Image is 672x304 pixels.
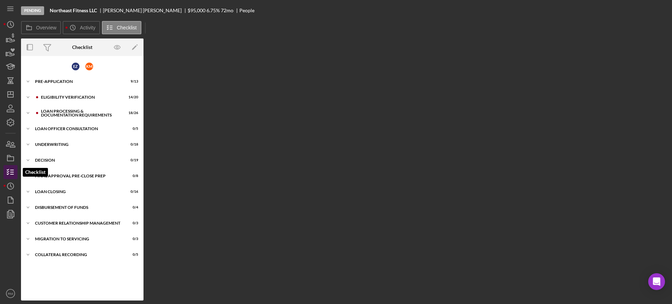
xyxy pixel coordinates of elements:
div: Pre-Application [35,79,121,84]
div: 0 / 4 [126,205,138,210]
div: K M [85,63,93,70]
div: Loan Officer Consultation [35,127,121,131]
div: 0 / 5 [126,127,138,131]
div: Collateral Recording [35,253,121,257]
button: Checklist [102,21,141,34]
div: 9 / 13 [126,79,138,84]
div: E Z [72,63,79,70]
div: 0 / 18 [126,142,138,147]
div: 0 / 3 [126,221,138,225]
label: Overview [36,25,56,30]
div: $95,000 [188,8,205,13]
div: Checklist [72,44,92,50]
div: Migration to Servicing [35,237,121,241]
button: RM [3,287,17,301]
div: 0 / 8 [126,174,138,178]
div: 18 / 26 [126,111,138,115]
div: Pending [21,6,44,15]
div: 6.75 % [206,8,220,13]
div: 0 / 16 [126,190,138,194]
div: Customer Relationship Management [35,221,121,225]
div: Final Approval Pre-Close Prep [35,174,121,178]
div: 0 / 3 [126,237,138,241]
div: Eligibility Verification [41,95,121,99]
div: People [239,8,254,13]
button: Overview [21,21,61,34]
b: Northeast Fitness LLC [50,8,97,13]
div: Open Intercom Messenger [648,273,665,290]
div: Underwriting [35,142,121,147]
text: RM [8,292,13,296]
div: Loan Closing [35,190,121,194]
div: 72 mo [221,8,233,13]
div: Disbursement of Funds [35,205,121,210]
label: Checklist [117,25,137,30]
div: 0 / 19 [126,158,138,162]
div: Decision [35,158,121,162]
div: 14 / 20 [126,95,138,99]
div: Loan Processing & Documentation Requirements [41,109,121,117]
div: [PERSON_NAME] [PERSON_NAME] [103,8,188,13]
button: Activity [63,21,100,34]
div: 0 / 5 [126,253,138,257]
label: Activity [80,25,95,30]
